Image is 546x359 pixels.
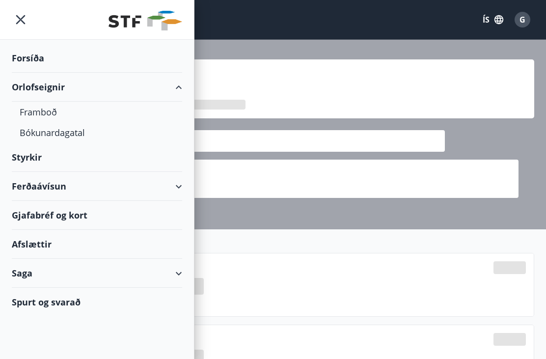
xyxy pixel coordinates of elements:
span: G [519,14,525,25]
div: Styrkir [12,143,182,172]
div: Orlofseignir [12,73,182,102]
div: Spurt og svarað [12,288,182,316]
div: Framboð [20,102,174,122]
div: Ferðaávísun [12,172,182,201]
img: union_logo [109,11,182,30]
button: ÍS [477,11,509,28]
div: Bókunardagatal [20,122,174,143]
button: G [511,8,534,31]
div: Afslættir [12,230,182,259]
div: Saga [12,259,182,288]
button: menu [12,11,29,28]
div: Gjafabréf og kort [12,201,182,230]
div: Forsíða [12,44,182,73]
